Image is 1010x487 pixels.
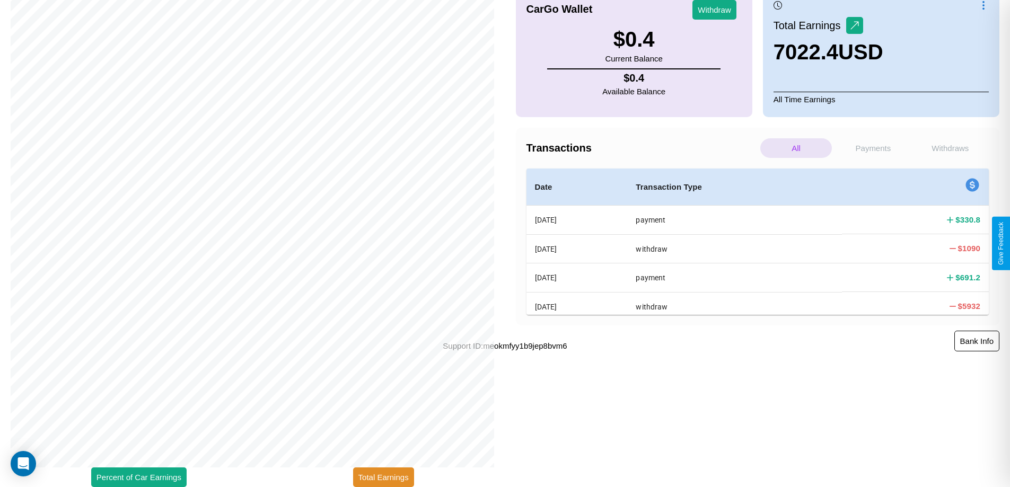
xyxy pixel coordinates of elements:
h4: $ 1090 [958,243,980,254]
p: Support ID: meokmfyy1b9jep8bvm6 [443,339,567,353]
h4: $ 0.4 [602,72,665,84]
th: [DATE] [526,263,628,292]
p: Total Earnings [774,16,846,35]
p: All [760,138,832,158]
p: Current Balance [605,51,662,66]
h4: Transaction Type [636,181,833,193]
h4: Date [535,181,619,193]
h4: $ 691.2 [955,272,980,283]
div: Give Feedback [997,222,1005,265]
div: Open Intercom Messenger [11,451,36,476]
button: Percent of Car Earnings [91,467,187,487]
th: [DATE] [526,206,628,235]
h3: 7022.4 USD [774,40,883,64]
h4: $ 330.8 [955,214,980,225]
button: Bank Info [954,331,999,351]
h4: $ 5932 [958,300,980,312]
th: [DATE] [526,234,628,263]
h3: $ 0.4 [605,28,662,51]
p: All Time Earnings [774,92,989,107]
th: [DATE] [526,292,628,321]
th: payment [627,263,842,292]
p: Payments [837,138,909,158]
button: Total Earnings [353,467,414,487]
h4: Transactions [526,142,758,154]
th: withdraw [627,234,842,263]
p: Withdraws [915,138,986,158]
th: payment [627,206,842,235]
p: Available Balance [602,84,665,99]
h4: CarGo Wallet [526,3,593,15]
th: withdraw [627,292,842,321]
